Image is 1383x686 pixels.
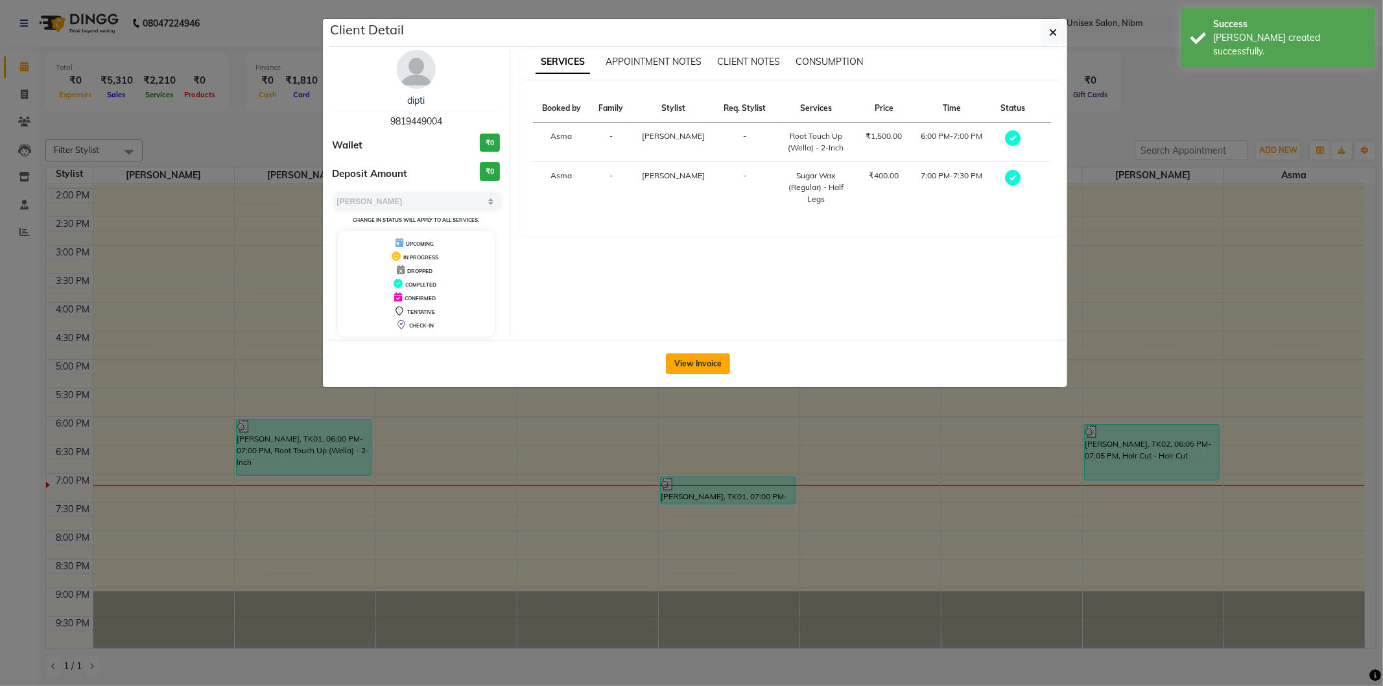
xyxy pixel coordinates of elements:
span: SERVICES [536,51,590,74]
span: Wallet [333,138,363,153]
td: - [715,162,775,213]
td: - [590,123,632,162]
span: CONFIRMED [405,295,436,302]
span: TENTATIVE [407,309,435,315]
th: Family [590,95,632,123]
td: - [715,123,775,162]
td: Asma [533,123,590,162]
div: Success [1213,18,1365,31]
h3: ₹0 [480,162,500,181]
div: Bill created successfully. [1213,31,1365,58]
span: CHECK-IN [409,322,434,329]
th: Stylist [632,95,715,123]
img: avatar [397,50,436,89]
div: Sugar Wax (Regular) - Half Legs [783,170,849,205]
span: CLIENT NOTES [717,56,780,67]
a: dipti [407,95,425,106]
span: IN PROGRESS [403,254,438,261]
span: UPCOMING [406,241,434,247]
span: [PERSON_NAME] [642,131,705,141]
th: Booked by [533,95,590,123]
div: Root Touch Up (Wella) - 2-Inch [783,130,849,154]
th: Req. Stylist [715,95,775,123]
span: [PERSON_NAME] [642,171,705,180]
td: 6:00 PM-7:00 PM [911,123,992,162]
th: Status [992,95,1034,123]
th: Services [775,95,857,123]
h3: ₹0 [480,134,500,152]
span: Deposit Amount [333,167,408,182]
th: Time [911,95,992,123]
span: CONSUMPTION [796,56,863,67]
span: DROPPED [407,268,432,274]
div: ₹400.00 [864,170,903,182]
button: View Invoice [666,353,730,374]
td: Asma [533,162,590,213]
td: - [590,162,632,213]
span: 9819449004 [390,115,442,127]
span: COMPLETED [405,281,436,288]
span: APPOINTMENT NOTES [606,56,702,67]
h5: Client Detail [331,20,405,40]
td: 7:00 PM-7:30 PM [911,162,992,213]
small: Change in status will apply to all services. [353,217,479,223]
th: Price [857,95,911,123]
div: ₹1,500.00 [864,130,903,142]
